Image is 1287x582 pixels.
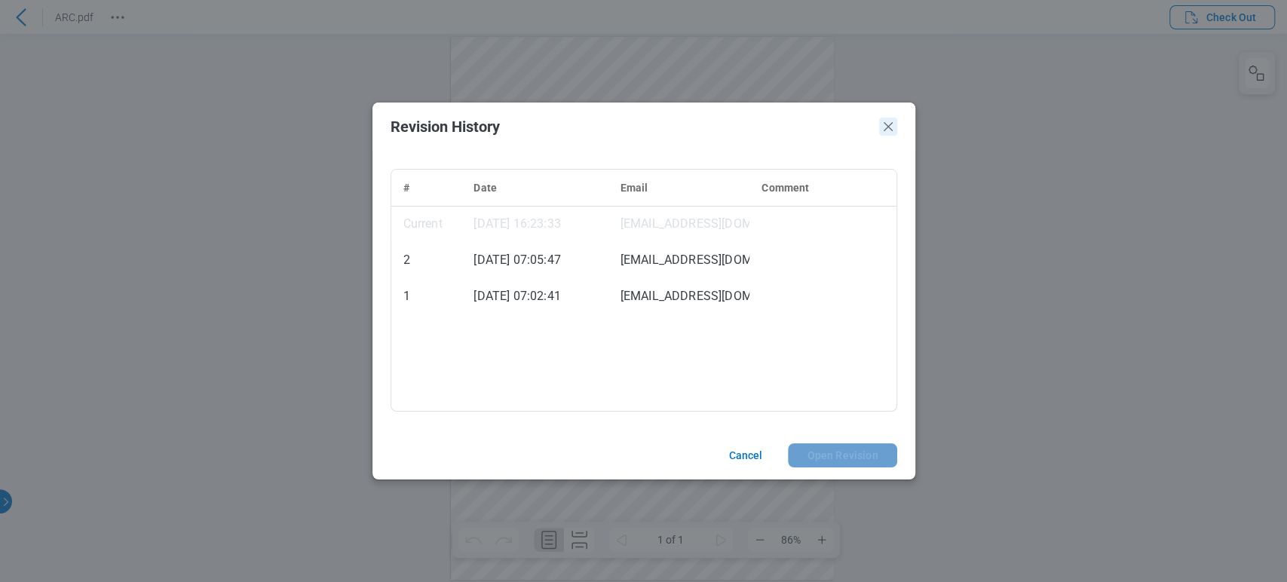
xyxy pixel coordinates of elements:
td: [EMAIL_ADDRESS][DOMAIN_NAME] [608,242,750,278]
td: [DATE] 07:05:47 [461,242,608,278]
button: Cancel [710,443,776,467]
button: Close [879,118,897,136]
td: [DATE] 16:23:33 [461,206,608,242]
td: 2 [391,242,462,278]
td: Current [391,206,462,242]
table: Revision history table [391,170,896,314]
h2: Revision History [391,118,873,135]
td: 1 [391,278,462,314]
td: [EMAIL_ADDRESS][DOMAIN_NAME] [608,278,750,314]
button: Open Revision [788,443,896,467]
td: [EMAIL_ADDRESS][DOMAIN_NAME] [608,206,750,242]
td: [DATE] 07:02:41 [461,278,608,314]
